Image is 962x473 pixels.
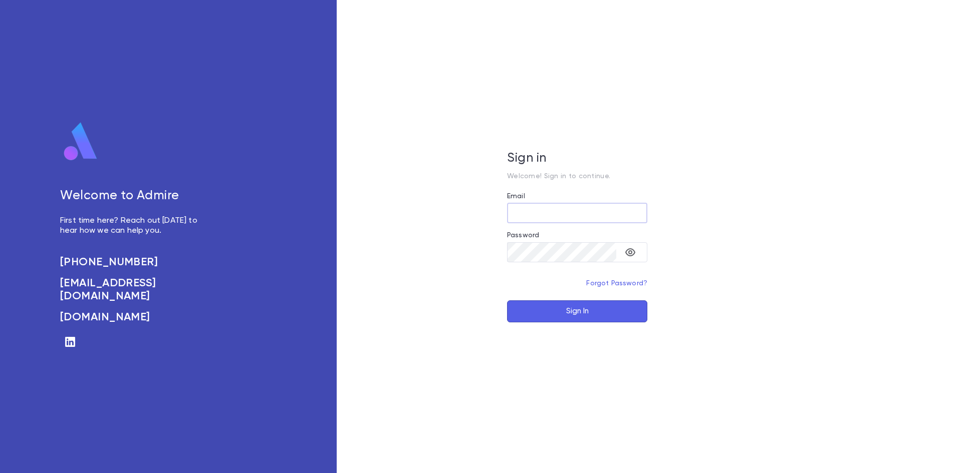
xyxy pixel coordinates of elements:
a: [DOMAIN_NAME] [60,311,208,324]
label: Password [507,231,539,239]
button: Sign In [507,300,647,322]
a: [EMAIL_ADDRESS][DOMAIN_NAME] [60,277,208,303]
label: Email [507,192,525,200]
a: Forgot Password? [586,280,647,287]
p: First time here? Reach out [DATE] to hear how we can help you. [60,216,208,236]
img: logo [60,122,101,162]
h5: Welcome to Admire [60,189,208,204]
p: Welcome! Sign in to continue. [507,172,647,180]
button: toggle password visibility [620,242,640,262]
h5: Sign in [507,151,647,166]
a: [PHONE_NUMBER] [60,256,208,269]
